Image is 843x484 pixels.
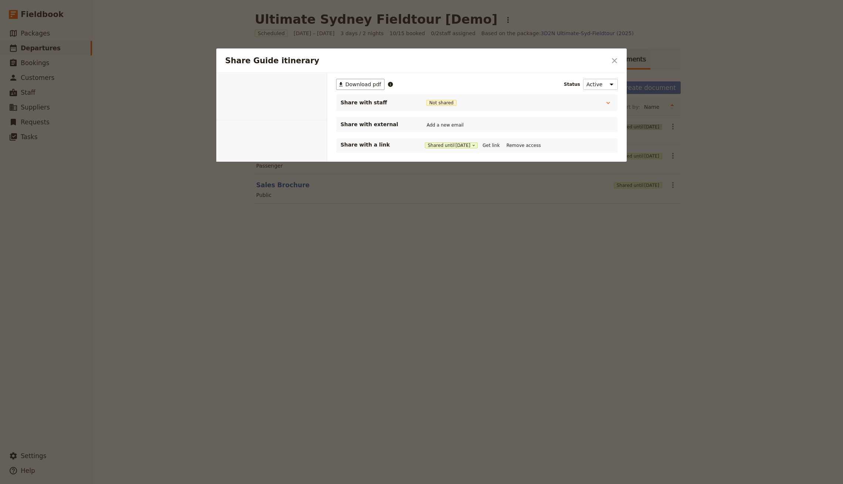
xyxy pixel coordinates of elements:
button: Add a new email [425,121,465,129]
span: Share with external [341,121,414,128]
span: Share with staff [341,99,414,106]
p: Share with a link [341,141,414,148]
span: [DATE] [456,142,471,148]
button: ​Download pdf [336,79,385,90]
span: Not shared [426,100,457,106]
h2: Share Guide itinerary [225,55,607,66]
select: Status [583,79,618,90]
button: Get link [481,141,501,149]
button: Shared until[DATE] [425,142,478,148]
span: Download pdf [345,81,381,88]
span: Status [564,81,580,87]
button: Close dialog [608,54,621,67]
button: Remove access [505,141,543,149]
